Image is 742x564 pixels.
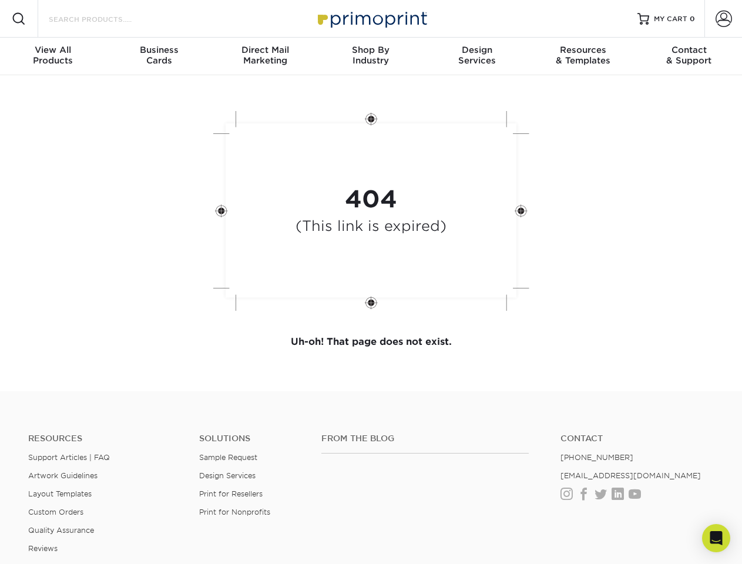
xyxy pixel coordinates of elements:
[318,45,424,55] span: Shop By
[28,508,83,516] a: Custom Orders
[28,471,98,480] a: Artwork Guidelines
[28,434,182,444] h4: Resources
[318,45,424,66] div: Industry
[560,471,701,480] a: [EMAIL_ADDRESS][DOMAIN_NAME]
[28,453,110,462] a: Support Articles | FAQ
[530,38,636,75] a: Resources& Templates
[321,434,529,444] h4: From the Blog
[424,45,530,55] span: Design
[654,14,687,24] span: MY CART
[530,45,636,55] span: Resources
[530,45,636,66] div: & Templates
[690,15,695,23] span: 0
[636,45,742,55] span: Contact
[560,453,633,462] a: [PHONE_NUMBER]
[212,45,318,55] span: Direct Mail
[199,489,263,498] a: Print for Resellers
[106,45,211,66] div: Cards
[199,434,304,444] h4: Solutions
[291,336,452,347] strong: Uh-oh! That page does not exist.
[424,45,530,66] div: Services
[424,38,530,75] a: DesignServices
[212,38,318,75] a: Direct MailMarketing
[199,508,270,516] a: Print for Nonprofits
[318,38,424,75] a: Shop ByIndustry
[199,471,256,480] a: Design Services
[560,434,714,444] a: Contact
[106,45,211,55] span: Business
[28,526,94,535] a: Quality Assurance
[28,489,92,498] a: Layout Templates
[313,6,430,31] img: Primoprint
[702,524,730,552] div: Open Intercom Messenger
[48,12,162,26] input: SEARCH PRODUCTS.....
[199,453,257,462] a: Sample Request
[345,185,397,213] strong: 404
[296,218,446,235] h4: (This link is expired)
[212,45,318,66] div: Marketing
[636,45,742,66] div: & Support
[636,38,742,75] a: Contact& Support
[106,38,211,75] a: BusinessCards
[28,544,58,553] a: Reviews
